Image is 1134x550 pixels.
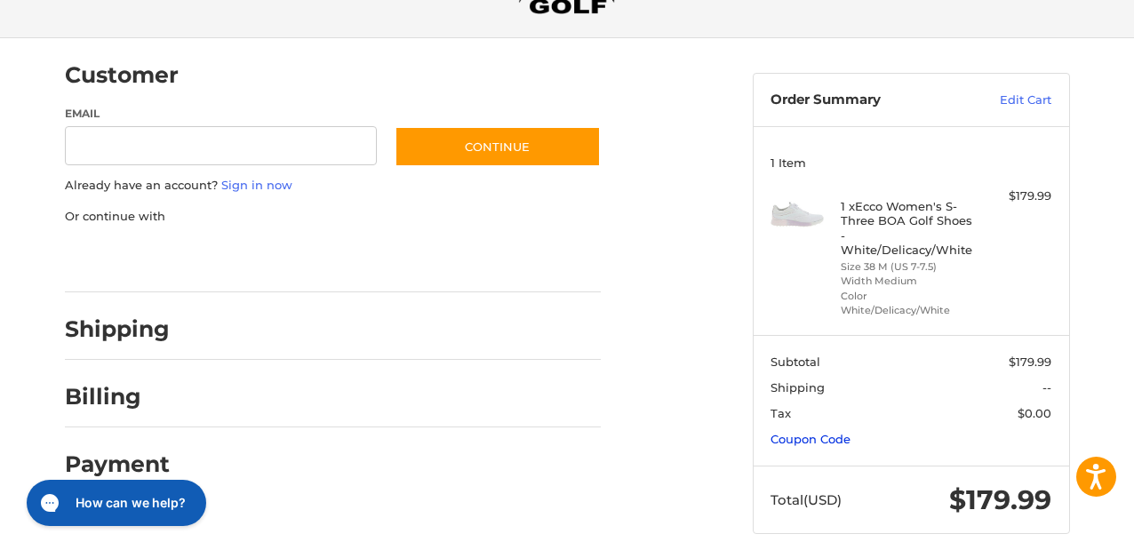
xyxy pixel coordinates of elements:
li: Size 38 M (US 7-7.5) [841,259,977,275]
h2: Payment [65,450,170,478]
span: Subtotal [771,355,820,369]
iframe: PayPal-paypal [59,243,192,275]
iframe: PayPal-paylater [210,243,343,275]
p: Or continue with [65,208,601,226]
span: $179.99 [949,483,1051,516]
h2: Shipping [65,315,170,343]
span: Tax [771,406,791,420]
span: $179.99 [1009,355,1051,369]
span: -- [1042,380,1051,395]
h3: Order Summary [771,92,962,109]
iframe: PayPal-venmo [360,243,493,275]
li: Width Medium [841,274,977,289]
span: Total (USD) [771,491,842,508]
span: $0.00 [1018,406,1051,420]
div: $179.99 [981,187,1051,205]
button: Continue [395,126,601,167]
label: Email [65,106,378,122]
iframe: Gorgias live chat messenger [18,474,212,532]
h2: Billing [65,383,169,411]
a: Coupon Code [771,432,850,446]
h3: 1 Item [771,155,1051,170]
span: Shipping [771,380,825,395]
p: Already have an account? [65,177,601,195]
h4: 1 x Ecco Women's S-Three BOA Golf Shoes - White/Delicacy/White [841,199,977,257]
h2: Customer [65,61,179,89]
a: Edit Cart [962,92,1051,109]
li: Color White/Delicacy/White [841,289,977,318]
a: Sign in now [221,178,292,192]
